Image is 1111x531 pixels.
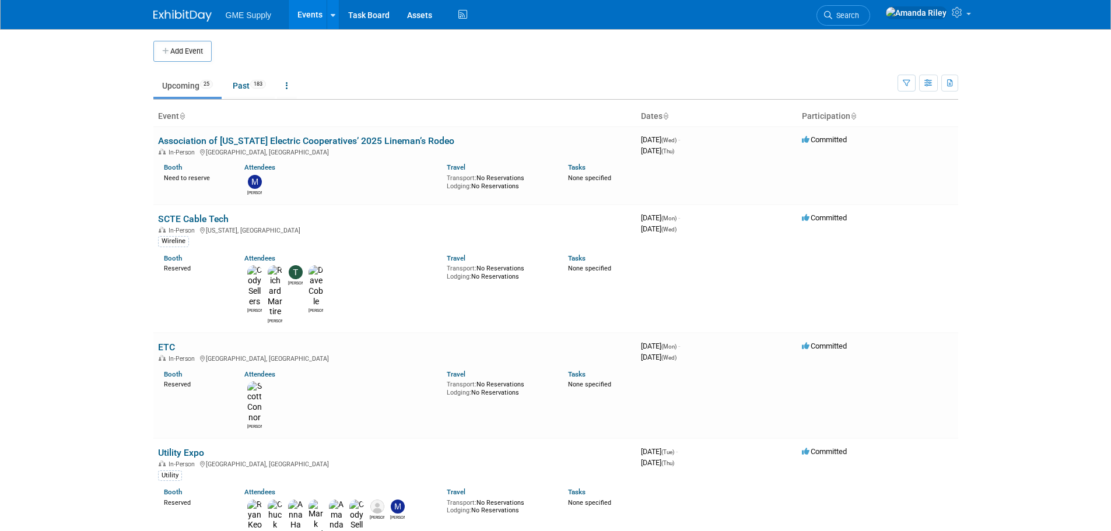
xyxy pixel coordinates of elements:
div: Utility [158,470,182,481]
a: Sort by Participation Type [850,111,856,121]
a: Utility Expo [158,447,204,458]
img: In-Person Event [159,460,166,466]
div: Mitch Gosney [247,189,262,196]
div: Need to reserve [164,172,227,182]
span: (Wed) [661,137,677,143]
span: Committed [802,213,847,222]
span: - [678,342,680,350]
img: Dave Coble [309,265,323,307]
a: Association of [US_STATE] Electric Cooperatives’ 2025 Lineman’s Rodeo [158,135,454,146]
div: Reserved [164,378,227,389]
div: [GEOGRAPHIC_DATA], [GEOGRAPHIC_DATA] [158,147,632,156]
span: [DATE] [641,146,674,155]
span: [DATE] [641,353,677,361]
a: Booth [164,254,182,262]
a: Sort by Event Name [179,111,185,121]
a: Search [816,5,870,26]
span: - [678,135,680,144]
div: Cody Sellers [247,307,262,314]
div: Wireline [158,236,189,247]
a: ETC [158,342,175,353]
span: 25 [200,80,213,89]
span: [DATE] [641,135,680,144]
div: [GEOGRAPHIC_DATA], [GEOGRAPHIC_DATA] [158,353,632,363]
span: Search [832,11,859,20]
img: In-Person Event [159,227,166,233]
span: Transport: [447,265,476,272]
span: Transport: [447,381,476,388]
span: Committed [802,447,847,456]
a: Tasks [568,488,586,496]
img: Scott Connor [247,381,262,423]
a: Tasks [568,370,586,378]
span: [DATE] [641,447,678,456]
span: GME Supply [226,10,272,20]
img: Mitch Gosney [248,175,262,189]
button: Add Event [153,41,212,62]
div: [US_STATE], [GEOGRAPHIC_DATA] [158,225,632,234]
span: Lodging: [447,273,471,280]
span: [DATE] [641,342,680,350]
a: Attendees [244,488,275,496]
div: No Reservations No Reservations [447,262,551,280]
span: Committed [802,342,847,350]
a: Travel [447,254,465,262]
div: Dave Coble [309,307,323,314]
span: [DATE] [641,458,674,467]
span: Lodging: [447,507,471,514]
span: None specified [568,174,611,182]
div: Scott Connor [247,423,262,430]
span: (Mon) [661,215,677,221]
span: 183 [250,80,266,89]
th: Dates [636,107,797,126]
img: Jason Murphy [370,500,384,514]
a: Tasks [568,163,586,171]
span: Lodging: [447,389,471,396]
div: Jason Murphy [370,514,384,521]
span: (Wed) [661,226,677,233]
span: (Thu) [661,148,674,154]
span: None specified [568,381,611,388]
a: Travel [447,488,465,496]
span: None specified [568,499,611,507]
span: (Thu) [661,460,674,466]
a: SCTE Cable Tech [158,213,229,224]
img: ExhibitDay [153,10,212,22]
img: Amanda Riley [885,6,947,19]
a: Attendees [244,163,275,171]
img: Richard Martire [268,265,282,317]
a: Tasks [568,254,586,262]
span: In-Person [169,149,198,156]
span: Transport: [447,174,476,182]
div: [GEOGRAPHIC_DATA], [GEOGRAPHIC_DATA] [158,459,632,468]
span: [DATE] [641,213,680,222]
a: Travel [447,163,465,171]
img: In-Person Event [159,355,166,361]
a: Attendees [244,370,275,378]
img: Mitch Gosney [391,500,405,514]
span: Transport: [447,499,476,507]
span: In-Person [169,227,198,234]
div: No Reservations No Reservations [447,378,551,396]
a: Past183 [224,75,275,97]
div: Reserved [164,497,227,507]
th: Event [153,107,636,126]
img: Todd Licence [289,265,303,279]
div: Todd Licence [288,279,303,286]
a: Booth [164,488,182,496]
div: No Reservations No Reservations [447,497,551,515]
th: Participation [797,107,958,126]
a: Upcoming25 [153,75,222,97]
a: Travel [447,370,465,378]
div: No Reservations No Reservations [447,172,551,190]
div: Mitch Gosney [390,514,405,521]
span: (Mon) [661,343,677,350]
a: Booth [164,370,182,378]
img: Cody Sellers [247,265,262,307]
span: In-Person [169,355,198,363]
span: [DATE] [641,224,677,233]
img: In-Person Event [159,149,166,154]
div: Reserved [164,262,227,273]
a: Sort by Start Date [663,111,668,121]
a: Attendees [244,254,275,262]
